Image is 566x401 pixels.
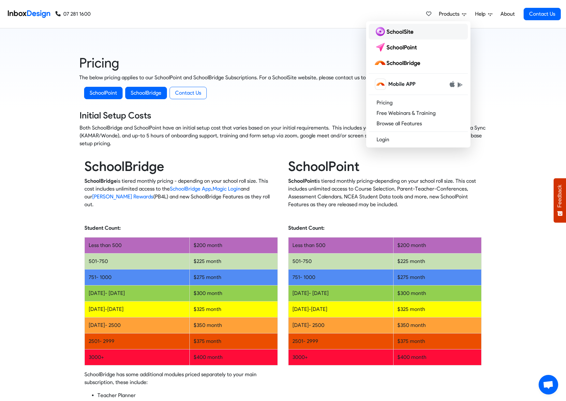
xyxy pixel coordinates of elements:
[190,238,278,254] td: $200 month
[190,301,278,317] td: $325 month
[55,10,91,18] a: 07 281 1600
[85,301,190,317] td: [DATE]-[DATE]
[79,74,487,82] p: The below pricing applies to our SchoolPoint and SchoolBridge Subscriptions. For a SchoolSite web...
[394,349,482,365] td: $400 month
[85,285,190,301] td: [DATE]- [DATE]
[394,333,482,349] td: $375 month
[84,178,117,184] strong: SchoolBridge
[170,87,207,99] a: Contact Us
[369,134,468,145] a: Login
[369,76,468,92] a: schoolbridge icon Mobile APP
[289,238,394,254] td: Less than 500
[394,238,482,254] td: $200 month
[85,333,190,349] td: 2501- 2999
[84,87,123,99] a: SchoolPoint
[97,392,278,399] li: Teacher Planner
[554,178,566,223] button: Feedback - Show survey
[288,178,316,184] strong: SchoolPoint
[394,301,482,317] td: $325 month
[394,285,482,301] td: $300 month
[436,8,469,21] a: Products
[375,79,386,89] img: schoolbridge icon
[289,254,394,270] td: 501-750
[394,254,482,270] td: $225 month
[190,333,278,349] td: $375 month
[84,177,278,208] p: is tiered monthly pricing - depending on your school roll size. This cost includes unlimited acce...
[80,110,486,121] h4: Initial Setup Costs
[125,87,167,99] a: SchoolBridge
[369,108,468,118] a: Free Webinars & Training
[472,8,495,21] a: Help
[288,177,482,208] p: is tiered monthly pricing depending on your school roll size. This cost includes unlimited access...
[79,54,487,71] heading: Pricing
[288,158,482,175] h2: SchoolPoint
[84,225,121,231] strong: Student Count:
[289,333,394,349] td: 2501- 2999
[439,10,462,18] span: Products
[84,371,278,386] p: SchoolBridge has some additional modules priced separately to your main subscription, these include:
[190,254,278,270] td: $225 month
[92,193,153,200] a: [PERSON_NAME] Rewards
[85,317,190,333] td: [DATE]- 2500
[557,185,563,208] span: Feedback
[170,186,211,192] a: SchoolBridge App
[288,225,324,231] strong: Student Count:
[289,349,394,365] td: 3000+
[289,285,394,301] td: [DATE]- [DATE]
[213,186,241,192] a: Magic Login
[85,238,190,254] td: Less than 500
[85,254,190,270] td: 501-750
[85,270,190,285] td: 751- 1000
[85,349,190,365] td: 3000+
[369,118,468,129] a: Browse all Features
[289,301,394,317] td: [DATE]-[DATE]
[190,270,278,285] td: $275 month
[366,21,470,147] div: Products
[374,58,423,68] img: schoolbridge logo
[394,270,482,285] td: $275 month
[394,317,482,333] td: $350 month
[475,10,488,18] span: Help
[524,8,561,20] a: Contact Us
[289,317,394,333] td: [DATE]- 2500
[388,80,415,88] span: Mobile APP
[539,375,558,394] div: Open chat
[80,124,486,147] p: Both SchoolBridge and SchoolPoint have an initial setup cost that varies based on your initial re...
[374,26,416,37] img: schoolsite logo
[373,178,375,184] strong: -
[190,349,278,365] td: $400 month
[499,8,516,21] a: About
[84,158,278,175] h2: SchoolBridge
[374,42,420,53] img: schoolpoint logo
[190,317,278,333] td: $350 month
[289,270,394,285] td: 751- 1000
[190,285,278,301] td: $300 month
[369,98,468,108] a: Pricing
